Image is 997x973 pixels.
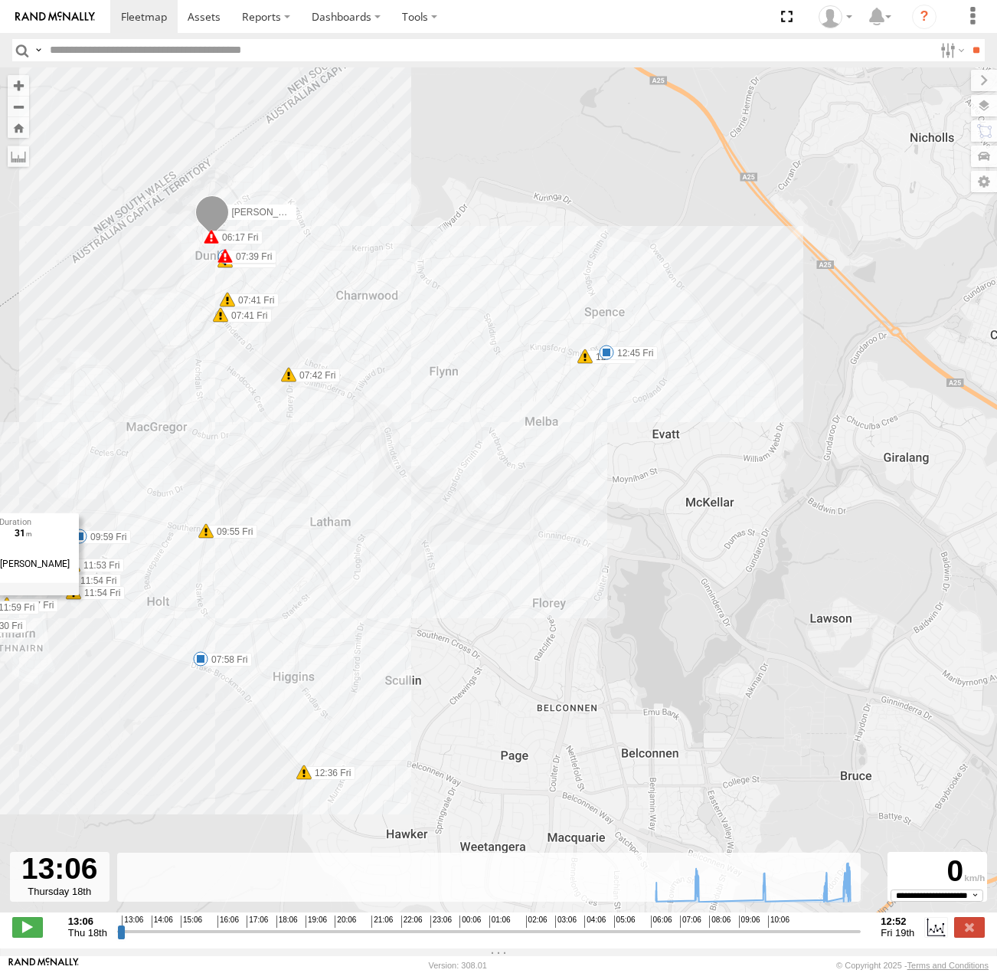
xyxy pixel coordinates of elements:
span: 08:06 [709,916,731,928]
span: 17:06 [247,916,268,928]
label: 06:17 Fri [211,231,263,244]
span: 00:06 [459,916,481,928]
div: © Copyright 2025 - [836,961,989,970]
label: 11:54 Fri [74,586,125,600]
label: 11:57 Fri [7,598,58,612]
label: 07:39 Fri [225,250,276,264]
label: 09:55 Fri [206,525,257,539]
span: 20:06 [335,916,356,928]
div: 0 [890,854,985,889]
label: Play/Stop [12,917,43,937]
button: Zoom in [8,75,29,96]
img: rand-logo.svg [15,11,95,22]
label: 07:42 Fri [289,369,340,382]
a: Terms and Conditions [907,961,989,970]
label: Search Query [32,39,44,61]
span: 09:06 [739,916,760,928]
span: 05:06 [614,916,636,928]
span: 22:06 [401,916,423,928]
label: Search Filter Options [934,39,967,61]
label: 07:58 Fri [201,653,252,667]
label: 07:41 Fri [221,309,272,323]
span: 04:06 [584,916,606,928]
span: 10:06 [768,916,789,928]
span: 07:06 [680,916,701,928]
span: 16:06 [217,916,239,928]
label: Map Settings [971,171,997,192]
span: 18:06 [276,916,298,928]
label: 07:41 Fri [227,293,279,307]
label: 12:45 Fri [606,346,658,360]
label: 09:59 Fri [80,530,131,544]
label: 12:36 Fri [304,766,355,780]
label: Close [954,917,985,937]
span: 31 [15,528,31,539]
span: 01:06 [489,916,511,928]
span: 02:06 [526,916,548,928]
span: Fri 19th Sep 2025 [881,927,914,939]
span: 23:06 [430,916,452,928]
label: 11:54 Fri [70,574,121,588]
button: Zoom out [8,96,29,117]
span: 15:06 [181,916,202,928]
strong: 13:06 [68,916,107,927]
span: 19:06 [306,916,327,928]
span: 14:06 [152,916,173,928]
span: [PERSON_NAME] [232,208,308,218]
i: ? [912,5,937,29]
strong: 12:52 [881,916,914,927]
span: 03:06 [555,916,577,928]
label: 11:53 Fri [73,559,124,572]
label: Measure [8,146,29,167]
button: Zoom Home [8,117,29,138]
div: Helen Mason [813,5,858,28]
div: Version: 308.01 [429,961,487,970]
span: 21:06 [371,916,393,928]
a: Visit our Website [8,958,79,973]
span: Thu 18th Sep 2025 [68,927,107,939]
span: 06:06 [651,916,672,928]
span: 13:06 [122,916,143,928]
